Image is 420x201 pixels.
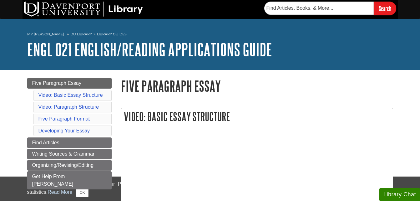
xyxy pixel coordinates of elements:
a: Five Paragraph Essay [27,78,112,89]
span: Organizing/Revising/Editing [32,162,94,168]
img: DU Library [24,2,143,17]
form: Searches DU Library's articles, books, and more [264,2,396,15]
a: Five Paragraph Format [38,116,90,121]
input: Search [374,2,396,15]
a: Video: Paragraph Structure [38,104,99,110]
a: Video: Basic Essay Structure [38,92,103,98]
a: Find Articles [27,137,112,148]
a: Library Guides [97,32,127,36]
a: My [PERSON_NAME] [27,32,64,37]
h2: Video: Basic Essay Structure [121,108,393,125]
h1: Five Paragraph Essay [121,78,393,94]
input: Find Articles, Books, & More... [264,2,374,15]
span: Get Help From [PERSON_NAME] [32,174,73,187]
nav: breadcrumb [27,30,393,40]
div: Guide Page Menu [27,78,112,189]
a: Writing Sources & Grammar [27,149,112,159]
a: DU Library [70,32,92,36]
button: Library Chat [379,188,420,201]
span: Find Articles [32,140,59,145]
a: Get Help From [PERSON_NAME] [27,171,112,189]
a: Organizing/Revising/Editing [27,160,112,171]
a: ENGL 021 English/Reading Applications Guide [27,40,272,59]
span: Five Paragraph Essay [32,80,81,86]
span: Writing Sources & Grammar [32,151,95,157]
a: Developing Your Essay [38,128,90,133]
